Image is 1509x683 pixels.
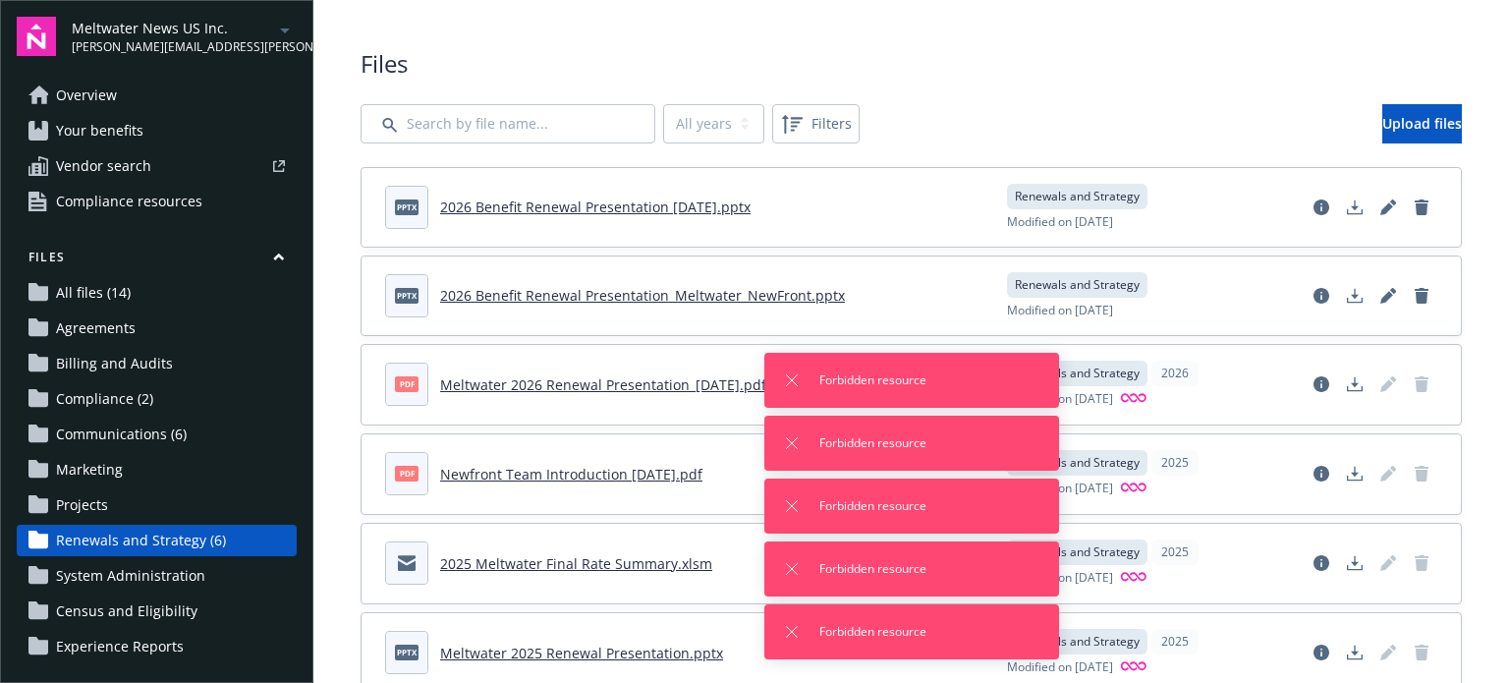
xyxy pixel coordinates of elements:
span: Billing and Audits [56,348,173,379]
a: 2026 Benefit Renewal Presentation_Meltwater_NewFront.pptx [440,286,845,305]
a: Download document [1339,547,1370,579]
span: Overview [56,80,117,111]
span: Forbidden resource [819,560,926,578]
button: Dismiss notification [780,557,804,581]
input: Search by file name... [361,104,655,143]
a: Delete document [1406,192,1437,223]
span: Renewals and Strategy (6) [56,525,226,556]
a: Compliance resources [17,186,297,217]
span: Forbidden resource [819,434,926,452]
a: Renewals and Strategy (6) [17,525,297,556]
span: Renewals and Strategy [1015,365,1140,382]
a: Projects [17,489,297,521]
span: System Administration [56,560,205,592]
div: 2025 [1151,629,1199,655]
a: Download document [1339,192,1370,223]
span: Forbidden resource [819,497,926,515]
a: Edit document [1372,280,1404,312]
a: Download document [1339,458,1370,489]
a: View file details [1306,369,1337,400]
span: Vendor search [56,150,151,182]
span: Delete document [1406,458,1437,489]
div: 2025 [1151,450,1199,476]
button: Dismiss notification [780,494,804,518]
a: arrowDropDown [273,18,297,41]
a: Agreements [17,313,297,344]
span: Forbidden resource [819,623,926,641]
div: 2026 [1151,361,1199,386]
a: 2026 Benefit Renewal Presentation [DATE].pptx [440,198,751,216]
span: Delete document [1406,369,1437,400]
a: Download document [1339,637,1370,668]
span: Delete document [1406,637,1437,668]
a: Meltwater 2026 Renewal Presentation_[DATE].pdf [440,375,766,394]
span: pptx [395,199,419,214]
span: Modified on [DATE] [1007,302,1113,319]
span: Renewals and Strategy [1015,454,1140,472]
span: Filters [811,113,852,134]
button: Files [17,249,297,273]
span: Modified on [DATE] [1007,658,1113,677]
span: Census and Eligibility [56,596,197,627]
a: Communications (6) [17,419,297,450]
a: Meltwater 2025 Renewal Presentation.pptx [440,644,723,662]
a: Edit document [1372,192,1404,223]
span: Edit document [1372,637,1404,668]
a: Your benefits [17,115,297,146]
a: Download document [1339,280,1370,312]
button: Dismiss notification [780,369,804,392]
span: Modified on [DATE] [1007,569,1113,588]
a: Vendor search [17,150,297,182]
span: pptx [395,288,419,303]
span: Modified on [DATE] [1007,213,1113,231]
span: Filters [776,108,856,140]
a: Overview [17,80,297,111]
img: navigator-logo.svg [17,17,56,56]
span: Meltwater News US Inc. [72,18,273,38]
span: pptx [395,645,419,659]
span: pdf [395,376,419,391]
a: View file details [1306,458,1337,489]
a: Compliance (2) [17,383,297,415]
a: Delete document [1406,280,1437,312]
a: Upload files [1382,104,1462,143]
a: Census and Eligibility [17,596,297,627]
a: 2025 Meltwater Final Rate Summary.xlsm [440,554,712,573]
button: Dismiss notification [780,431,804,455]
span: Upload files [1382,114,1462,133]
span: Compliance (2) [56,383,153,415]
span: Edit document [1372,458,1404,489]
span: Agreements [56,313,136,344]
button: Dismiss notification [780,620,804,644]
span: Your benefits [56,115,143,146]
span: Compliance resources [56,186,202,217]
a: System Administration [17,560,297,592]
span: All files (14) [56,277,131,309]
a: View file details [1306,547,1337,579]
a: View file details [1306,192,1337,223]
span: Renewals and Strategy [1015,633,1140,651]
div: 2025 [1151,540,1199,565]
span: Edit document [1372,547,1404,579]
a: Newfront Team Introduction [DATE].pdf [440,465,702,484]
span: Communications (6) [56,419,187,450]
span: pdf [395,466,419,481]
span: Renewals and Strategy [1015,276,1140,294]
button: Meltwater News US Inc.[PERSON_NAME][EMAIL_ADDRESS][PERSON_NAME][DOMAIN_NAME]arrowDropDown [72,17,297,56]
span: Experience Reports [56,631,184,662]
span: Delete document [1406,547,1437,579]
span: Modified on [DATE] [1007,480,1113,498]
a: Billing and Audits [17,348,297,379]
span: Forbidden resource [819,371,926,389]
span: Files [361,47,1462,81]
span: Edit document [1372,369,1404,400]
span: Renewals and Strategy [1015,543,1140,561]
span: Marketing [56,454,123,485]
